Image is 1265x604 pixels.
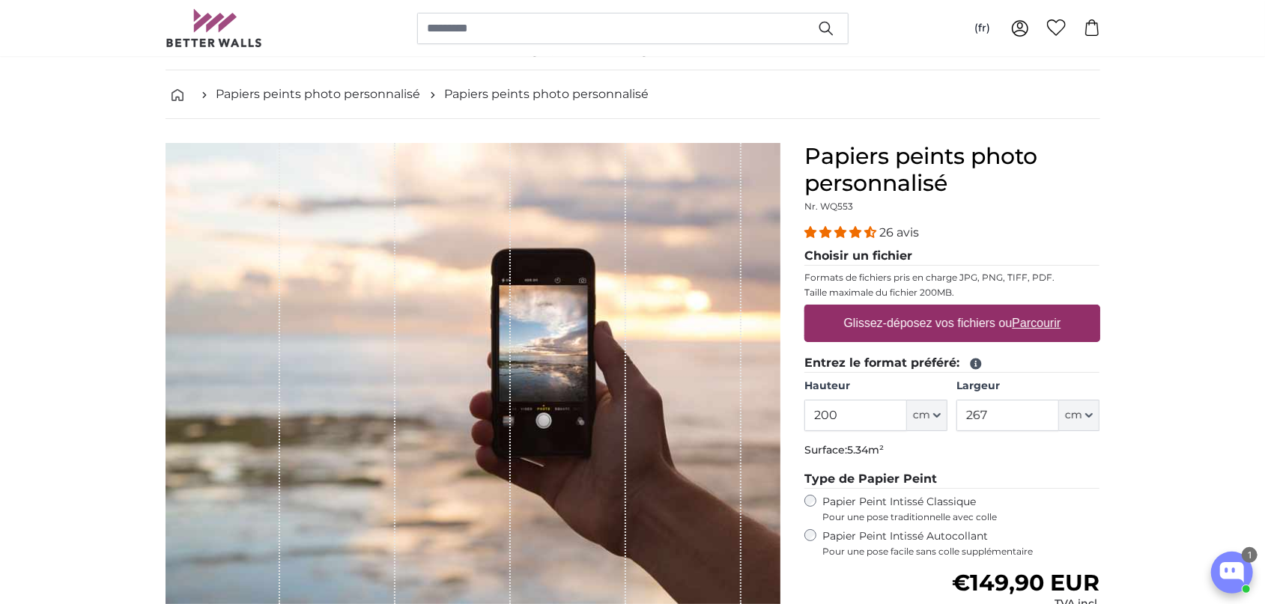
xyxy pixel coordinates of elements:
div: 1 [1242,547,1258,563]
h1: Papiers peints photo personnalisé [804,143,1100,197]
p: Formats de fichiers pris en charge JPG, PNG, TIFF, PDF. [804,272,1100,284]
legend: Choisir un fichier [804,247,1100,266]
span: cm [1065,408,1082,423]
u: Parcourir [1012,317,1061,329]
label: Hauteur [804,379,947,394]
span: Pour une pose traditionnelle avec colle [822,511,1100,523]
a: Papiers peints photo personnalisé [216,85,421,103]
p: Surface: [804,443,1100,458]
a: Papiers peints photo personnalisé [445,85,649,103]
span: Nr. WQ553 [804,201,853,212]
label: Papier Peint Intissé Classique [822,495,1100,523]
button: cm [1059,400,1099,431]
span: 26 avis [879,225,919,240]
img: Betterwalls [166,9,263,47]
span: 5.34m² [847,443,884,457]
button: Open chatbox [1211,552,1253,594]
label: Glissez-déposez vos fichiers ou [837,308,1067,338]
legend: Type de Papier Peint [804,470,1100,489]
span: cm [913,408,930,423]
button: cm [907,400,947,431]
legend: Entrez le format préféré: [804,354,1100,373]
span: Pour une pose facile sans colle supplémentaire [822,546,1100,558]
span: €149,90 EUR [952,569,1099,597]
label: Papier Peint Intissé Autocollant [822,529,1100,558]
span: 4.54 stars [804,225,879,240]
p: Taille maximale du fichier 200MB. [804,287,1100,299]
label: Largeur [956,379,1099,394]
nav: breadcrumbs [166,70,1100,119]
button: (fr) [962,15,1002,42]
